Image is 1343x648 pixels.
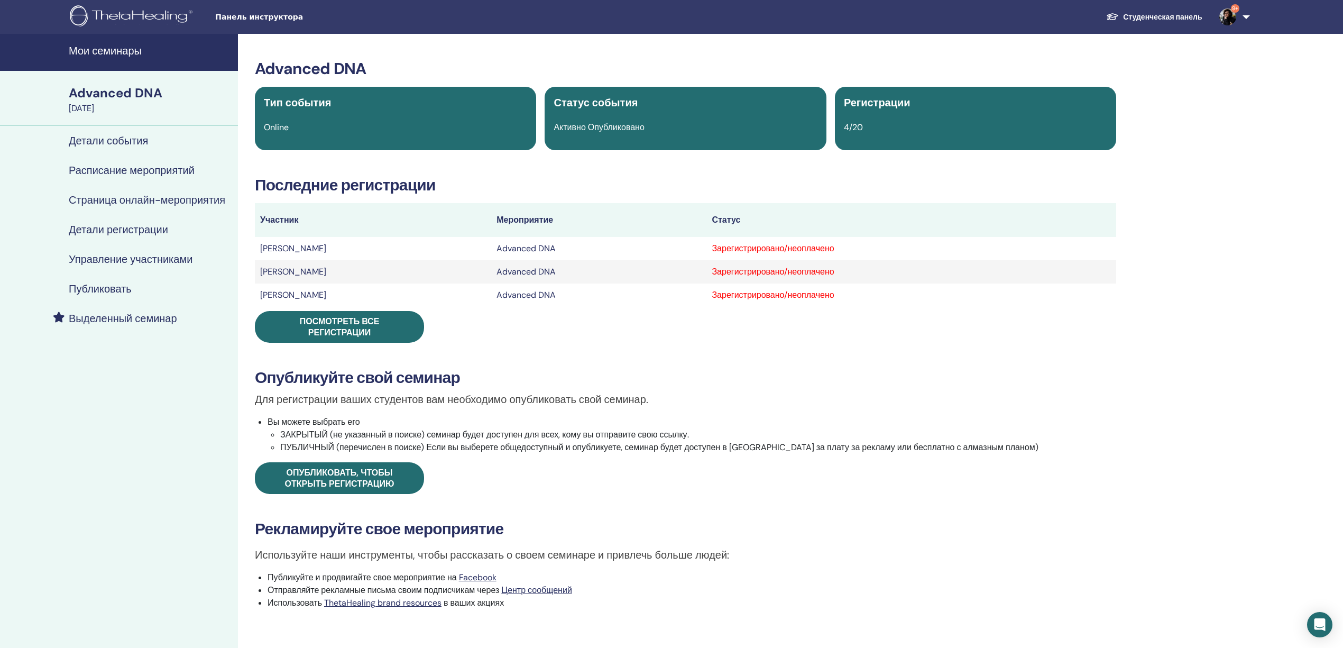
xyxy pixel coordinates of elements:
img: default.jpg [1219,8,1236,25]
td: Advanced DNA [491,237,706,260]
h3: Advanced DNA [255,59,1116,78]
span: Активно Опубликовано [554,122,644,133]
h3: Рекламируйте свое мероприятие [255,519,1116,539]
span: Панель инструктора [215,12,374,23]
p: Используйте наши инструменты, чтобы рассказать о своем семинаре и привлечь больше людей: [255,547,1116,563]
h4: Мои семинары [69,44,232,57]
td: [PERSON_NAME] [255,260,491,284]
a: Facebook [459,572,496,583]
p: Для регистрации ваших студентов вам необходимо опубликовать свой семинар. [255,391,1116,407]
li: Вы можете выбрать его [268,416,1116,454]
a: Студенческая панель [1098,7,1210,27]
td: [PERSON_NAME] [255,237,491,260]
span: Посмотреть все регистрации [300,316,380,338]
span: Опубликовать, чтобы открыть регистрацию [285,467,394,489]
th: Статус [706,203,1116,237]
h4: Детали регистрации [69,223,168,236]
span: Статус события [554,96,638,109]
span: Регистрации [844,96,910,109]
a: Опубликовать, чтобы открыть регистрацию [255,462,424,494]
h4: Управление участниками [69,253,192,266]
div: Advanced DNA [69,84,232,102]
span: Online [264,122,289,133]
span: Тип события [264,96,331,109]
li: Использовать в ваших акциях [268,597,1116,609]
span: 4/20 [844,122,863,133]
a: Посмотреть все регистрации [255,311,424,343]
h3: Опубликуйте свой семинар [255,368,1116,387]
h4: Публиковать [69,282,132,295]
h4: Страница онлайн-мероприятия [69,194,225,206]
div: Зарегистрировано/неоплачено [712,242,1111,255]
h3: Последние регистрации [255,176,1116,195]
a: Центр сообщений [501,585,572,596]
a: Advanced DNA[DATE] [62,84,238,115]
div: Зарегистрировано/неоплачено [712,266,1111,278]
div: Open Intercom Messenger [1307,612,1332,637]
div: Зарегистрировано/неоплачено [712,289,1111,302]
span: 9+ [1231,4,1239,13]
th: Участник [255,203,491,237]
td: [PERSON_NAME] [255,284,491,307]
h4: Выделенный семинар [69,312,177,325]
div: [DATE] [69,102,232,115]
img: logo.png [70,5,196,29]
h4: Детали события [69,134,148,147]
li: Публикуйте и продвигайте свое мероприятие на [268,571,1116,584]
img: graduation-cap-white.svg [1106,12,1119,21]
h4: Расписание мероприятий [69,164,195,177]
td: Advanced DNA [491,260,706,284]
li: ПУБЛИЧНЫЙ (перечислен в поиске) Если вы выберете общедоступный и опубликуете, семинар будет досту... [280,441,1116,454]
a: ThetaHealing brand resources [324,597,441,608]
td: Advanced DNA [491,284,706,307]
li: Отправляйте рекламные письма своим подписчикам через [268,584,1116,597]
li: ЗАКРЫТЫЙ (не указанный в поиске) семинар будет доступен для всех, кому вы отправите свою ссылку. [280,428,1116,441]
th: Мероприятие [491,203,706,237]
